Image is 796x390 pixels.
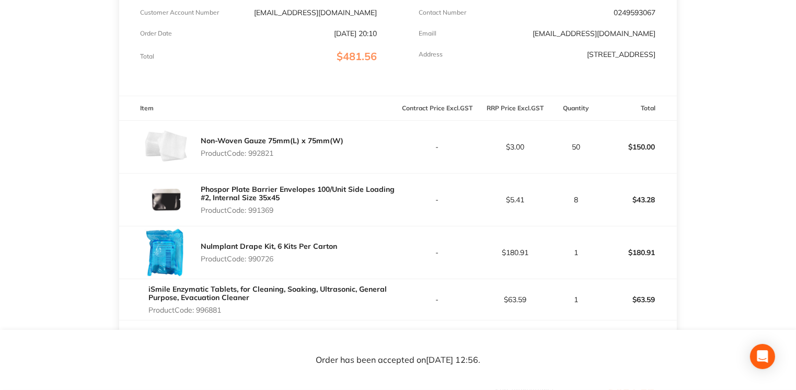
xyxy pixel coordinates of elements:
[201,255,337,263] p: Product Code: 990726
[201,136,343,145] a: Non-Woven Gauze 75mm(L) x 75mm(W)
[477,196,553,204] p: $5.41
[599,134,676,159] p: $150.00
[201,149,343,157] p: Product Code: 992821
[201,206,398,214] p: Product Code: 991369
[398,96,476,121] th: Contract Price Excl. GST
[337,50,377,63] span: $481.56
[140,174,192,226] img: ZWltYzZieA
[399,196,476,204] p: -
[148,284,387,302] a: iSmile Enzymatic Tablets, for Cleaning, Soaking, Ultrasonic, General Purpose, Evacuation Cleaner
[555,143,598,151] p: 50
[255,8,377,17] p: [EMAIL_ADDRESS][DOMAIN_NAME]
[587,50,656,59] p: [STREET_ADDRESS]
[555,196,598,204] p: 8
[614,8,656,17] p: 0249593067
[119,96,398,121] th: Item
[419,30,437,37] p: Emaill
[399,143,476,151] p: -
[599,187,676,212] p: $43.28
[477,143,553,151] p: $3.00
[201,242,337,251] a: NuImplant Drape Kit, 6 Kits Per Carton
[555,295,598,304] p: 1
[533,29,656,38] a: [EMAIL_ADDRESS][DOMAIN_NAME]
[140,53,154,60] p: Total
[140,9,219,16] p: Customer Account Number
[148,306,398,314] p: Product Code: 996881
[599,287,676,312] p: $63.59
[140,121,192,173] img: ZWFwNDByNg
[119,320,398,351] td: Message: -
[399,248,476,257] p: -
[598,96,676,121] th: Total
[399,295,476,304] p: -
[140,30,172,37] p: Order Date
[476,96,554,121] th: RRP Price Excl. GST
[316,355,480,365] p: Order has been accepted on [DATE] 12:56 .
[140,226,192,279] img: eTBkanducA
[477,295,553,304] p: $63.59
[419,9,467,16] p: Contact Number
[334,29,377,38] p: [DATE] 20:10
[477,248,553,257] p: $180.91
[419,51,443,58] p: Address
[750,344,775,369] div: Open Intercom Messenger
[599,240,676,265] p: $180.91
[555,248,598,257] p: 1
[201,185,395,202] a: Phospor Plate Barrier Envelopes 100/Unit Side Loading #2, Internal Size 35x45
[554,96,598,121] th: Quantity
